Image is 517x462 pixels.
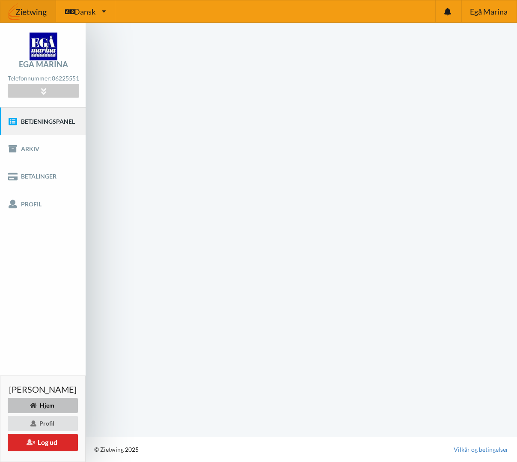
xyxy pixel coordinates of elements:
[8,73,79,84] div: Telefonnummer:
[8,416,78,431] div: Profil
[52,75,79,82] strong: 86225551
[470,8,508,15] span: Egå Marina
[454,445,508,454] a: Vilkår og betingelser
[8,434,78,451] button: Log ud
[9,385,77,393] span: [PERSON_NAME]
[19,60,68,68] div: Egå Marina
[74,8,95,15] span: Dansk
[8,398,78,413] div: Hjem
[30,33,57,60] img: logo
